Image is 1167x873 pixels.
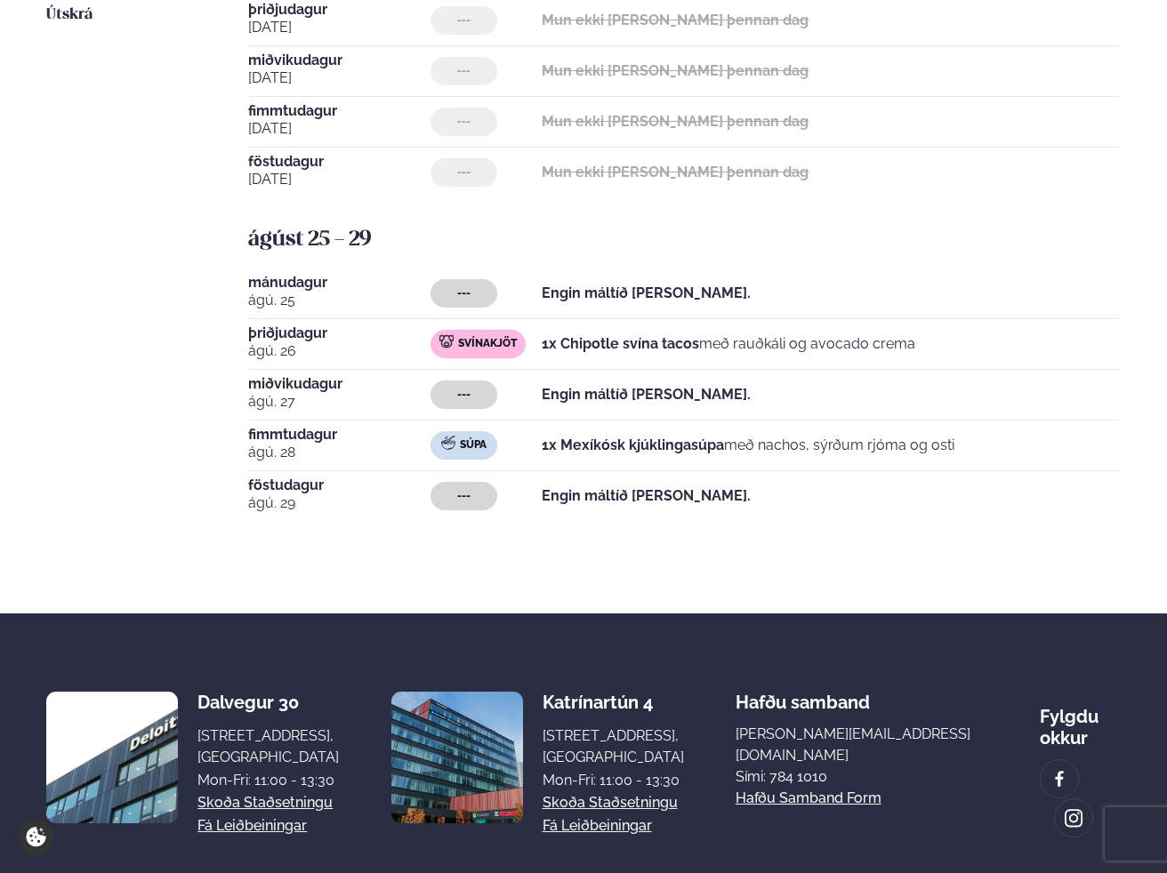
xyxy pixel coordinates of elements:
a: Cookie settings [18,819,54,855]
span: --- [457,115,471,129]
img: soup.svg [441,436,455,450]
p: Sími: 784 1010 [736,766,988,788]
strong: Engin máltíð [PERSON_NAME]. [542,284,751,301]
a: Fá leiðbeiningar [197,815,307,837]
span: þriðjudagur [248,326,431,340]
img: image alt [1064,808,1083,829]
div: Dalvegur 30 [197,692,339,713]
span: Svínakjöt [458,337,517,351]
p: með rauðkáli og avocado crema [542,333,915,355]
span: [DATE] [248,169,431,190]
span: fimmtudagur [248,428,431,442]
span: ágú. 27 [248,391,431,412]
a: [PERSON_NAME][EMAIL_ADDRESS][DOMAIN_NAME] [736,724,988,766]
span: ágú. 25 [248,290,431,311]
a: image alt [1055,799,1092,837]
h5: ágúst 25 - 29 [248,226,1120,254]
span: [DATE] [248,118,431,140]
span: --- [457,286,471,300]
div: Mon-Fri: 11:00 - 13:30 [543,770,684,791]
strong: 1x Chipotle svína tacos [542,335,699,352]
strong: 1x Mexíkósk kjúklingasúpa [542,436,724,453]
span: ágú. 26 [248,340,431,362]
span: Útskrá [46,7,93,22]
div: [STREET_ADDRESS], [GEOGRAPHIC_DATA] [197,725,339,768]
span: föstudagur [248,155,431,169]
span: fimmtudagur [248,104,431,118]
strong: Mun ekki [PERSON_NAME] þennan dag [542,113,809,130]
div: [STREET_ADDRESS], [GEOGRAPHIC_DATA] [543,725,684,768]
div: Mon-Fri: 11:00 - 13:30 [197,770,339,791]
strong: Mun ekki [PERSON_NAME] þennan dag [542,164,809,180]
img: image alt [1050,769,1069,789]
a: Skoða staðsetningu [197,792,333,813]
span: ágú. 29 [248,493,431,514]
a: Hafðu samband form [736,788,881,809]
span: miðvikudagur [248,377,431,391]
a: Fá leiðbeiningar [543,815,652,837]
img: image alt [391,692,523,823]
span: Súpa [460,438,487,453]
p: með nachos, sýrðum rjóma og osti [542,435,954,456]
span: mánudagur [248,276,431,290]
span: --- [457,13,471,28]
strong: Engin máltíð [PERSON_NAME]. [542,386,751,403]
span: [DATE] [248,68,431,89]
span: --- [457,388,471,402]
img: image alt [46,692,178,823]
span: ágú. 28 [248,442,431,463]
span: --- [457,165,471,180]
span: miðvikudagur [248,53,431,68]
span: Hafðu samband [736,677,870,713]
a: Útskrá [46,4,93,26]
span: þriðjudagur [248,3,431,17]
strong: Engin máltíð [PERSON_NAME]. [542,487,751,504]
span: --- [457,64,471,78]
a: Skoða staðsetningu [543,792,678,813]
span: [DATE] [248,17,431,38]
span: --- [457,489,471,503]
a: image alt [1041,760,1078,797]
strong: Mun ekki [PERSON_NAME] þennan dag [542,12,809,28]
img: pork.svg [439,334,454,348]
div: Fylgdu okkur [1040,692,1121,749]
strong: Mun ekki [PERSON_NAME] þennan dag [542,62,809,79]
div: Katrínartún 4 [543,692,684,713]
span: föstudagur [248,478,431,493]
